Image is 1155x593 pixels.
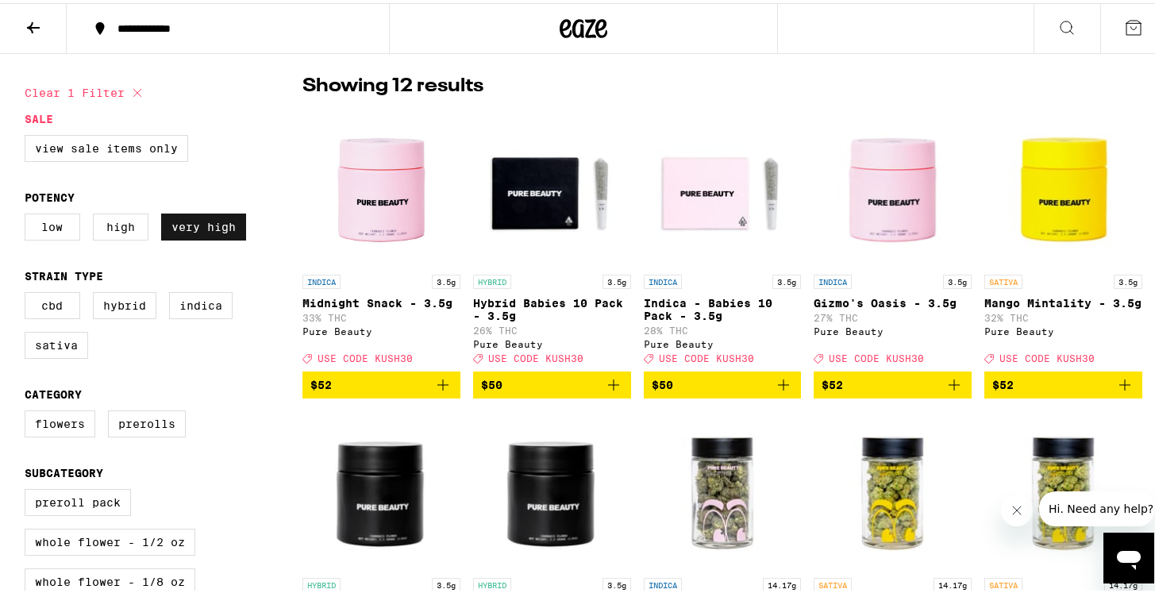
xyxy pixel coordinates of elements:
[943,271,972,286] p: 3.5g
[302,368,460,395] button: Add to bag
[25,486,131,513] label: Preroll Pack
[814,105,972,264] img: Pure Beauty - Gizmo's Oasis - 3.5g
[984,105,1142,264] img: Pure Beauty - Mango Mintality - 3.5g
[822,375,843,388] span: $52
[644,368,802,395] button: Add to bag
[302,70,483,97] p: Showing 12 results
[814,575,852,589] p: SATIVA
[488,350,583,360] span: USE CODE KUSH30
[25,407,95,434] label: Flowers
[603,575,631,589] p: 3.5g
[984,323,1142,333] div: Pure Beauty
[1103,529,1154,580] iframe: Button to launch messaging window
[25,132,188,159] label: View Sale Items Only
[25,289,80,316] label: CBD
[302,105,460,368] a: Open page for Midnight Snack - 3.5g from Pure Beauty
[934,575,972,589] p: 14.17g
[814,323,972,333] div: Pure Beauty
[999,350,1095,360] span: USE CODE KUSH30
[814,310,972,320] p: 27% THC
[93,210,148,237] label: High
[108,407,186,434] label: Prerolls
[302,575,341,589] p: HYBRID
[25,188,75,201] legend: Potency
[984,294,1142,306] p: Mango Mintality - 3.5g
[644,575,682,589] p: INDICA
[473,575,511,589] p: HYBRID
[984,575,1022,589] p: SATIVA
[1039,488,1154,523] iframe: Message from company
[763,575,801,589] p: 14.17g
[473,271,511,286] p: HYBRID
[473,105,631,264] img: Pure Beauty - Hybrid Babies 10 Pack - 3.5g
[302,294,460,306] p: Midnight Snack - 3.5g
[644,408,802,567] img: Pure Beauty - Midnight Snack Smalls - 14.17g
[644,322,802,333] p: 28% THC
[161,210,246,237] label: Very High
[302,105,460,264] img: Pure Beauty - Midnight Snack - 3.5g
[25,565,195,592] label: Whole Flower - 1/8 oz
[25,210,80,237] label: Low
[302,271,341,286] p: INDICA
[814,294,972,306] p: Gizmo's Oasis - 3.5g
[473,368,631,395] button: Add to bag
[644,294,802,319] p: Indica - Babies 10 Pack - 3.5g
[93,289,156,316] label: Hybrid
[473,336,631,346] div: Pure Beauty
[302,323,460,333] div: Pure Beauty
[829,350,924,360] span: USE CODE KUSH30
[432,575,460,589] p: 3.5g
[984,105,1142,368] a: Open page for Mango Mintality - 3.5g from Pure Beauty
[25,526,195,553] label: Whole Flower - 1/2 oz
[1114,271,1142,286] p: 3.5g
[644,105,802,264] img: Pure Beauty - Indica - Babies 10 Pack - 3.5g
[644,336,802,346] div: Pure Beauty
[169,289,233,316] label: Indica
[310,375,332,388] span: $52
[984,368,1142,395] button: Add to bag
[25,70,147,110] button: Clear 1 filter
[814,408,972,567] img: Pure Beauty - Lemon Head Smalls - 14.17g
[984,408,1142,567] img: Pure Beauty - Mango Mintality Smalls - 14.17g
[644,105,802,368] a: Open page for Indica - Babies 10 Pack - 3.5g from Pure Beauty
[603,271,631,286] p: 3.5g
[1104,575,1142,589] p: 14.17g
[302,310,460,320] p: 33% THC
[644,271,682,286] p: INDICA
[302,408,460,567] img: Pure Beauty - Aquemini - 3.5g
[318,350,413,360] span: USE CODE KUSH30
[25,385,82,398] legend: Category
[473,105,631,368] a: Open page for Hybrid Babies 10 Pack - 3.5g from Pure Beauty
[814,271,852,286] p: INDICA
[25,464,103,476] legend: Subcategory
[814,105,972,368] a: Open page for Gizmo's Oasis - 3.5g from Pure Beauty
[481,375,502,388] span: $50
[25,110,53,122] legend: Sale
[984,271,1022,286] p: SATIVA
[992,375,1014,388] span: $52
[659,350,754,360] span: USE CODE KUSH30
[25,267,103,279] legend: Strain Type
[814,368,972,395] button: Add to bag
[1001,491,1033,523] iframe: Close message
[473,408,631,567] img: Pure Beauty - RS11 - 3.5g
[25,329,88,356] label: Sativa
[473,322,631,333] p: 26% THC
[772,271,801,286] p: 3.5g
[473,294,631,319] p: Hybrid Babies 10 Pack - 3.5g
[432,271,460,286] p: 3.5g
[652,375,673,388] span: $50
[984,310,1142,320] p: 32% THC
